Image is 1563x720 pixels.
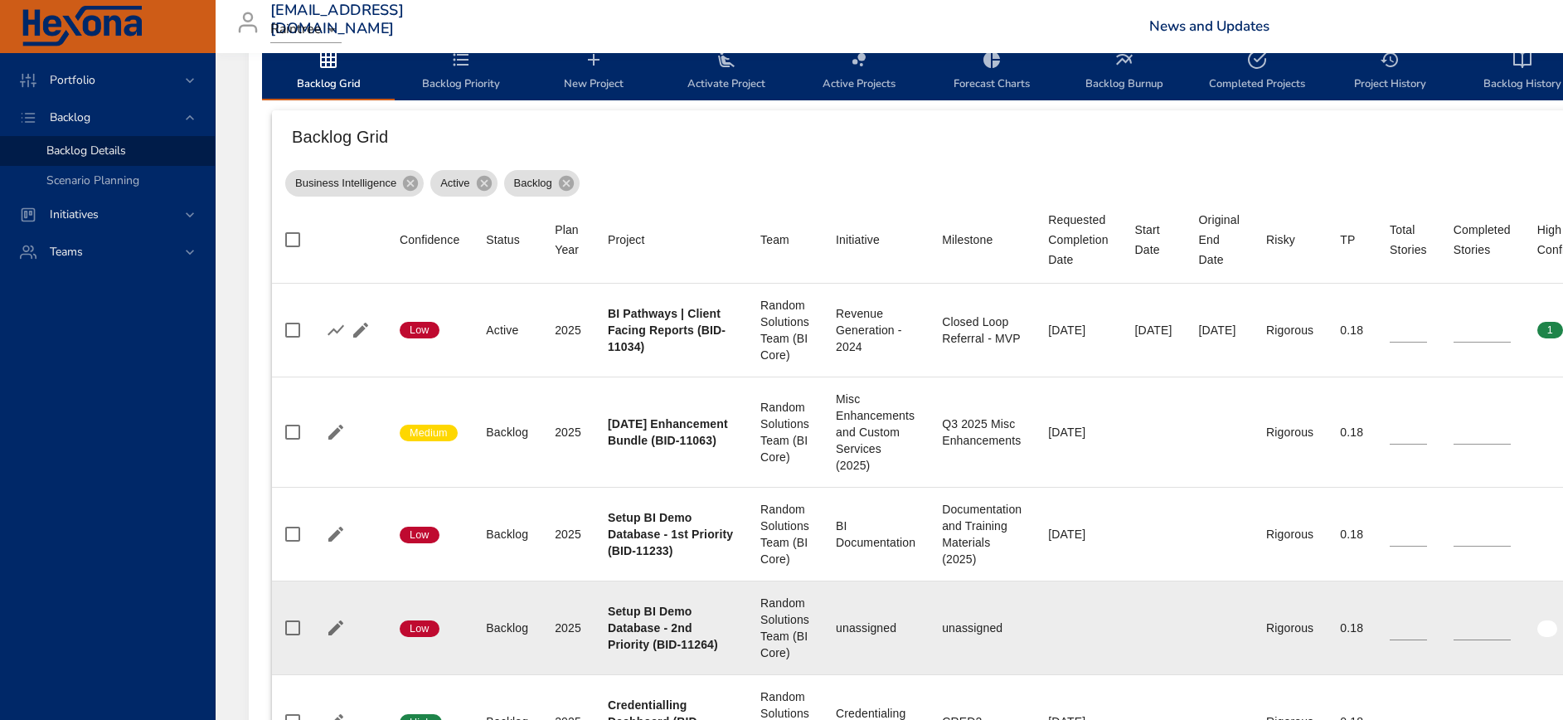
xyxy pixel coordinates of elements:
[1340,526,1363,542] div: 0.18
[46,173,139,188] span: Scenario Planning
[323,318,348,343] button: Show Burnup
[430,175,479,192] span: Active
[760,501,809,567] div: Random Solutions Team (BI Core)
[555,424,581,440] div: 2025
[348,318,373,343] button: Edit Project Details
[608,230,645,250] div: Project
[400,426,458,440] span: Medium
[942,230,993,250] div: Sort
[1048,210,1108,270] div: Sort
[555,620,581,636] div: 2025
[1390,220,1427,260] span: Total Stories
[400,230,459,250] div: Confidence
[608,230,645,250] div: Sort
[400,528,439,542] span: Low
[486,230,520,250] div: Status
[36,207,112,222] span: Initiatives
[1135,220,1172,260] div: Start Date
[1340,322,1363,338] div: 0.18
[486,424,528,440] div: Backlog
[36,72,109,88] span: Portfolio
[1199,210,1240,270] div: Sort
[537,50,650,94] span: New Project
[1266,230,1295,250] div: Sort
[486,322,528,338] div: Active
[608,307,726,353] b: BI Pathways | Client Facing Reports (BID-11034)
[400,230,459,250] div: Sort
[1454,220,1511,260] div: Completed Stories
[1266,620,1313,636] div: Rigorous
[1266,526,1313,542] div: Rigorous
[760,230,789,250] div: Sort
[285,175,406,192] span: Business Intelligence
[555,322,581,338] div: 2025
[323,615,348,640] button: Edit Project Details
[46,143,126,158] span: Backlog Details
[1048,322,1108,338] div: [DATE]
[1135,220,1172,260] div: Sort
[405,50,517,94] span: Backlog Priority
[20,6,144,47] img: Hexona
[400,621,439,636] span: Low
[555,526,581,542] div: 2025
[836,230,880,250] div: Sort
[836,391,915,474] div: Misc Enhancements and Custom Services (2025)
[760,230,789,250] div: Team
[836,230,880,250] div: Initiative
[430,170,497,197] div: Active
[270,2,404,37] h3: [EMAIL_ADDRESS][DOMAIN_NAME]
[1340,230,1355,250] div: TP
[942,501,1022,567] div: Documentation and Training Materials (2025)
[942,416,1022,449] div: Q3 2025 Misc Enhancements
[486,230,528,250] span: Status
[270,17,342,43] div: Raintree
[400,323,439,338] span: Low
[504,170,580,197] div: Backlog
[1340,230,1363,250] span: TP
[935,50,1048,94] span: Forecast Charts
[1201,50,1313,94] span: Completed Projects
[1199,210,1240,270] div: Original End Date
[608,417,728,447] b: [DATE] Enhancement Bundle (BID-11063)
[1199,322,1240,338] div: [DATE]
[760,399,809,465] div: Random Solutions Team (BI Core)
[942,314,1022,347] div: Closed Loop Referral - MVP
[1266,230,1313,250] span: Risky
[323,420,348,445] button: Edit Project Details
[608,230,734,250] span: Project
[486,230,520,250] div: Sort
[670,50,783,94] span: Activate Project
[942,620,1022,636] div: unassigned
[836,620,915,636] div: unassigned
[486,526,528,542] div: Backlog
[285,170,424,197] div: Business Intelligence
[1266,322,1313,338] div: Rigorous
[942,230,1022,250] span: Milestone
[36,244,96,260] span: Teams
[760,595,809,661] div: Random Solutions Team (BI Core)
[1340,424,1363,440] div: 0.18
[760,230,809,250] span: Team
[555,220,581,260] div: Plan Year
[1068,50,1181,94] span: Backlog Burnup
[608,511,733,557] b: Setup BI Demo Database - 1st Priority (BID-11233)
[1149,17,1269,36] a: News and Updates
[555,220,581,260] div: Sort
[836,230,915,250] span: Initiative
[1048,526,1108,542] div: [DATE]
[1390,220,1427,260] div: Sort
[1454,220,1511,260] div: Sort
[942,230,993,250] div: Milestone
[1266,230,1295,250] div: Risky
[323,522,348,547] button: Edit Project Details
[836,305,915,355] div: Revenue Generation - 2024
[1340,230,1355,250] div: Sort
[1048,210,1108,270] div: Requested Completion Date
[608,605,718,651] b: Setup BI Demo Database - 2nd Priority (BID-11264)
[1333,50,1446,94] span: Project History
